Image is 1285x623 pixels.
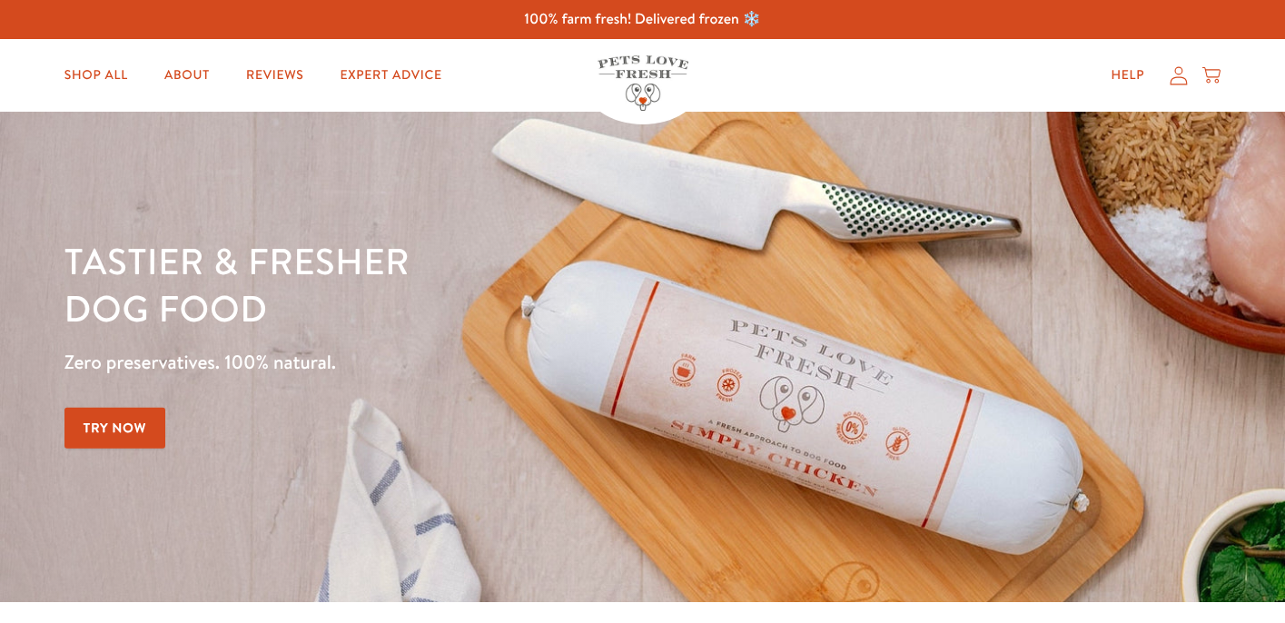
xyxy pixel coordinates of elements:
[1097,57,1160,94] a: Help
[50,57,143,94] a: Shop All
[64,237,835,331] h1: Tastier & fresher dog food
[64,408,166,449] a: Try Now
[325,57,456,94] a: Expert Advice
[232,57,318,94] a: Reviews
[64,346,835,379] p: Zero preservatives. 100% natural.
[150,57,224,94] a: About
[598,55,688,111] img: Pets Love Fresh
